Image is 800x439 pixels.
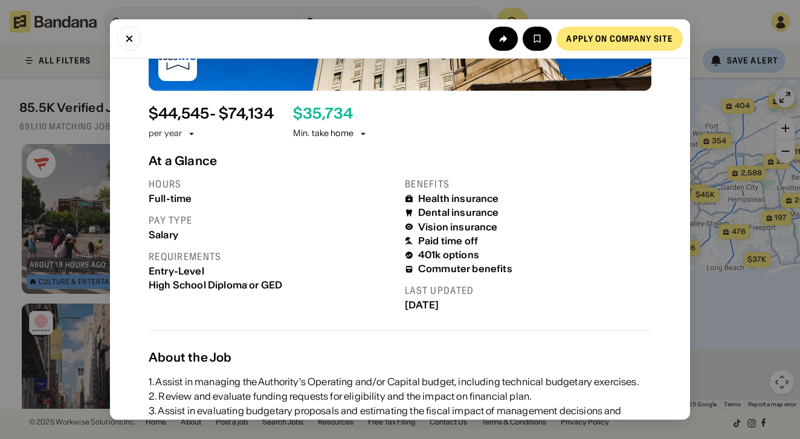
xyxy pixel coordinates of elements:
[418,193,499,204] div: Health insurance
[418,235,478,247] div: Paid time off
[149,128,182,140] div: per year
[149,229,395,241] div: Salary
[149,265,395,277] div: Entry-Level
[149,250,395,263] div: Requirements
[293,128,368,140] div: Min. take home
[418,221,498,233] div: Vision insurance
[158,42,197,81] img: City of New York logo
[149,279,395,291] div: High School Diploma or GED
[405,299,651,311] div: [DATE]
[418,263,512,275] div: Commuter benefits
[149,214,395,227] div: Pay type
[149,105,274,123] div: $ 44,545 - $74,134
[566,34,673,43] div: Apply on company site
[149,178,395,190] div: Hours
[149,193,395,204] div: Full-time
[405,178,651,190] div: Benefits
[293,105,353,123] div: $ 35,734
[117,27,141,51] button: Close
[418,207,499,218] div: Dental insurance
[149,154,651,168] div: At a Glance
[149,350,651,365] div: About the Job
[405,284,651,297] div: Last updated
[418,249,479,261] div: 401k options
